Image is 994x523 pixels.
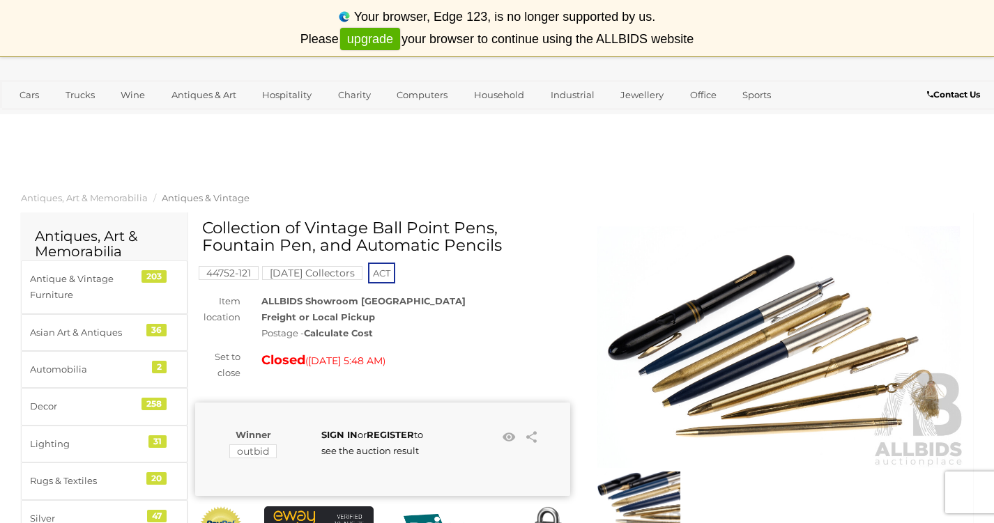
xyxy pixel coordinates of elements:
a: Household [465,84,533,107]
a: Cars [10,84,48,107]
div: 31 [148,435,167,448]
div: 203 [142,270,167,283]
a: Sports [733,84,780,107]
a: Computers [388,84,457,107]
img: Collection of Vintage Ball Point Pens, Fountain Pen, and Automatic Pencils [591,226,966,468]
a: Decor 258 [21,388,188,425]
a: Lighting 31 [21,426,188,462]
div: 2 [152,361,167,373]
a: Antiques, Art & Memorabilia [21,192,148,203]
a: Asian Art & Antiques 36 [21,314,188,351]
div: Antique & Vintage Furniture [30,271,145,304]
a: Hospitality [253,84,321,107]
span: [DATE] 5:48 AM [308,354,383,367]
div: Automobilia [30,361,145,377]
b: Winner [236,429,271,440]
a: REGISTER [367,429,414,440]
div: Lighting [30,436,145,452]
a: Automobilia 2 [21,351,188,388]
a: upgrade [340,28,400,51]
strong: Closed [261,352,305,368]
a: Office [681,84,726,107]
a: Charity [329,84,380,107]
a: [DATE] Collectors [262,267,362,279]
div: 47 [147,510,167,522]
b: Contact Us [927,89,980,100]
span: or to see the auction result [321,429,423,456]
div: 20 [146,472,167,485]
a: [GEOGRAPHIC_DATA] [10,107,128,130]
div: 258 [142,398,167,410]
a: Antique & Vintage Furniture 203 [21,260,188,314]
mark: outbid [229,444,277,458]
h2: Antiques, Art & Memorabilia [35,228,174,259]
mark: 44752-121 [199,266,259,280]
a: Wine [112,84,154,107]
div: Item location [185,293,251,326]
div: Asian Art & Antiques [30,325,145,341]
h1: Collection of Vintage Ball Point Pens, Fountain Pen, and Automatic Pencils [202,219,567,255]
span: ( ) [305,355,385,366]
a: Antiques & Art [162,84,245,107]
span: ACT [368,263,395,283]
a: 44752-121 [199,267,259,279]
a: Trucks [56,84,104,107]
a: Rugs & Textiles 20 [21,462,188,499]
div: 36 [146,324,167,336]
a: Jewellery [611,84,673,107]
div: Postage - [261,325,570,341]
a: Industrial [542,84,604,107]
strong: ALLBIDS Showroom [GEOGRAPHIC_DATA] [261,295,466,306]
div: Decor [30,398,145,414]
strong: Freight or Local Pickup [261,311,375,322]
div: Rugs & Textiles [30,473,145,489]
a: Contact Us [927,87,984,102]
strong: Calculate Cost [304,327,373,338]
mark: [DATE] Collectors [262,266,362,280]
div: Set to close [185,349,251,382]
a: Antiques & Vintage [162,192,250,203]
a: SIGN IN [321,429,358,440]
li: Watch this item [498,427,519,448]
